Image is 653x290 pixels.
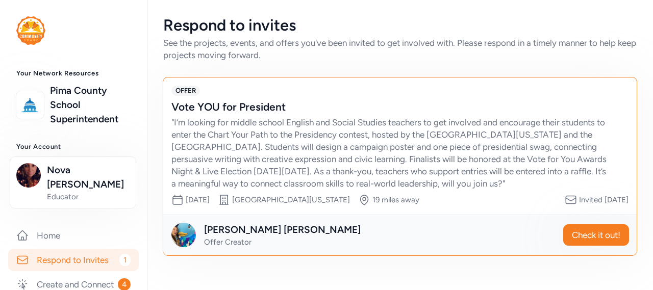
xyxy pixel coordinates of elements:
a: Respond to Invites1 [8,249,139,271]
a: Pima County School Superintendent [50,84,131,126]
div: " I’m looking for middle school English and Social Studies teachers to get involved and encourage... [171,116,608,190]
a: Home [8,224,139,247]
span: 1 [119,254,131,266]
img: Avatar [171,223,196,247]
button: Nova [PERSON_NAME]Educator [10,156,136,208]
img: logo [16,16,45,45]
span: Educator [47,192,130,202]
span: [DATE] [186,195,210,204]
div: Respond to invites [163,16,637,35]
span: OFFER [171,86,200,96]
div: See the projects, events, and offers you've been invited to get involved with. Please respond in ... [163,37,637,61]
h3: Your Network Resources [16,69,131,77]
span: Offer Creator [204,238,252,247]
h3: Your Account [16,143,131,151]
div: [PERSON_NAME] [PERSON_NAME] [204,223,361,237]
img: logo [19,94,41,116]
span: Check it out! [572,229,620,241]
div: Vote YOU for President [171,100,608,114]
span: Nova [PERSON_NAME] [47,163,130,192]
div: 19 miles away [372,195,419,205]
div: [GEOGRAPHIC_DATA][US_STATE] [232,195,350,205]
div: Invited [DATE] [579,195,629,205]
button: Check it out! [563,224,629,246]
